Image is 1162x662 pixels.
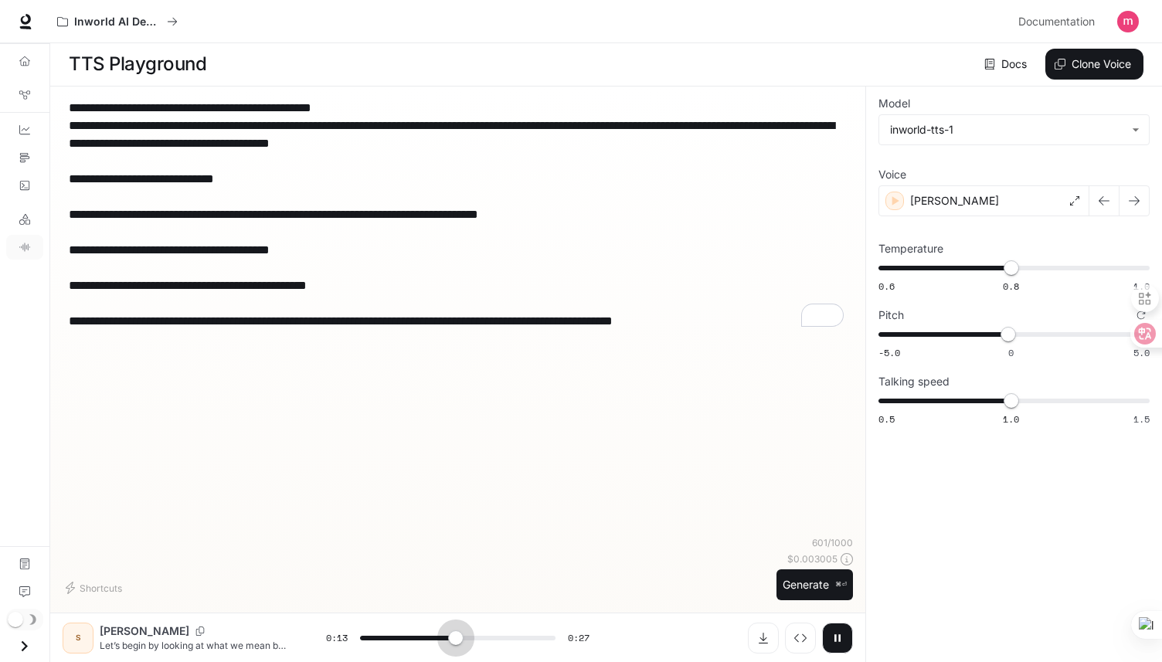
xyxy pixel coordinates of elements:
[1003,412,1019,426] span: 1.0
[66,626,90,650] div: S
[1008,346,1014,359] span: 0
[1018,12,1095,32] span: Documentation
[326,630,348,646] span: 0:13
[785,623,816,654] button: Inspect
[878,280,895,293] span: 0.6
[6,49,43,73] a: Overview
[7,630,42,662] button: Open drawer
[1045,49,1143,80] button: Clone Voice
[878,98,910,109] p: Model
[1133,412,1150,426] span: 1.5
[878,243,943,254] p: Temperature
[890,122,1124,137] div: inworld-tts-1
[1113,6,1143,37] button: User avatar
[568,630,589,646] span: 0:27
[100,623,189,639] p: [PERSON_NAME]
[878,346,900,359] span: -5.0
[776,569,853,601] button: Generate⌘⏎
[189,626,211,636] button: Copy Voice ID
[6,173,43,198] a: Logs
[787,552,838,565] p: $ 0.003005
[879,115,1149,144] div: inworld-tts-1
[981,49,1033,80] a: Docs
[878,310,904,321] p: Pitch
[69,49,206,80] h1: TTS Playground
[100,639,289,652] p: Let’s begin by looking at what we mean by “markets.” A market is simply the interaction between b...
[6,145,43,170] a: Traces
[1003,280,1019,293] span: 0.8
[1012,6,1106,37] a: Documentation
[878,376,950,387] p: Talking speed
[1133,346,1150,359] span: 5.0
[74,15,161,29] p: Inworld AI Demos
[878,412,895,426] span: 0.5
[910,193,999,209] p: [PERSON_NAME]
[812,536,853,549] p: 601 / 1000
[6,117,43,142] a: Dashboards
[69,99,847,330] textarea: To enrich screen reader interactions, please activate Accessibility in Grammarly extension settings
[63,575,128,600] button: Shortcuts
[6,83,43,107] a: Graph Registry
[878,169,906,180] p: Voice
[6,579,43,604] a: Feedback
[6,235,43,260] a: TTS Playground
[748,623,779,654] button: Download audio
[6,552,43,576] a: Documentation
[1117,11,1139,32] img: User avatar
[6,207,43,232] a: LLM Playground
[8,610,23,627] span: Dark mode toggle
[835,580,847,589] p: ⌘⏎
[50,6,185,37] button: All workspaces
